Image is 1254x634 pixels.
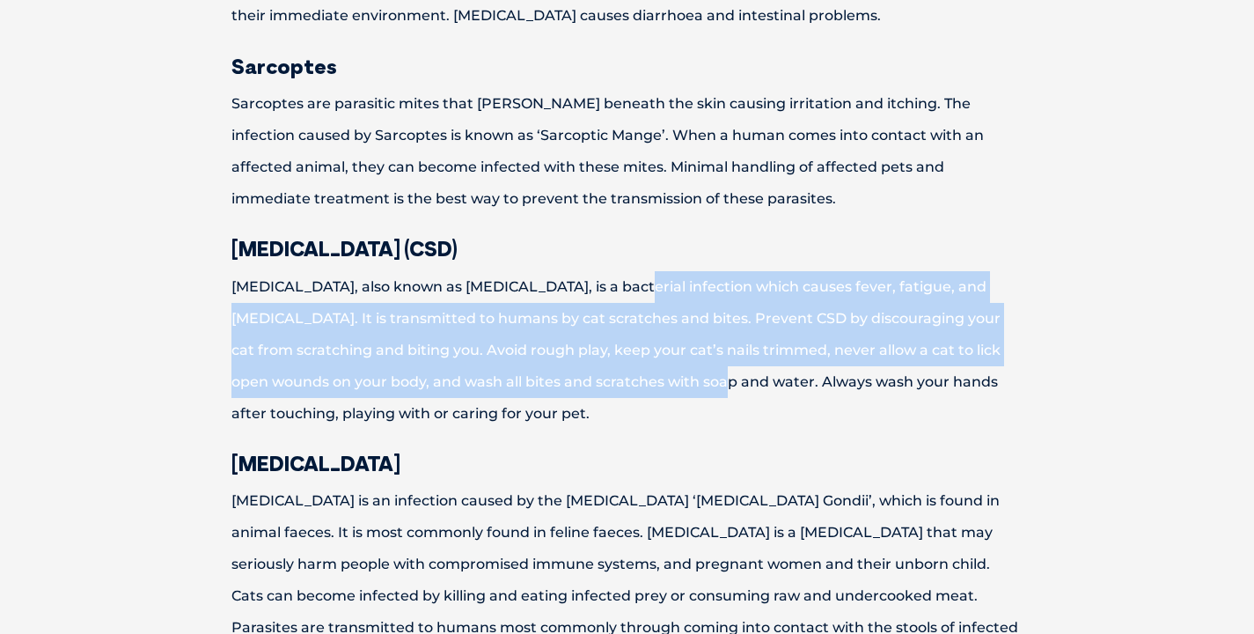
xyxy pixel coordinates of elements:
[170,453,1085,474] h3: [MEDICAL_DATA]
[170,271,1085,430] p: [MEDICAL_DATA], also known as [MEDICAL_DATA], is a bacterial infection which causes fever, fatigu...
[170,55,1085,77] h3: Sarcoptes
[170,88,1085,215] p: Sarcoptes are parasitic mites that [PERSON_NAME] beneath the skin causing irritation and itching....
[170,238,1085,259] h3: [MEDICAL_DATA] (CSD)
